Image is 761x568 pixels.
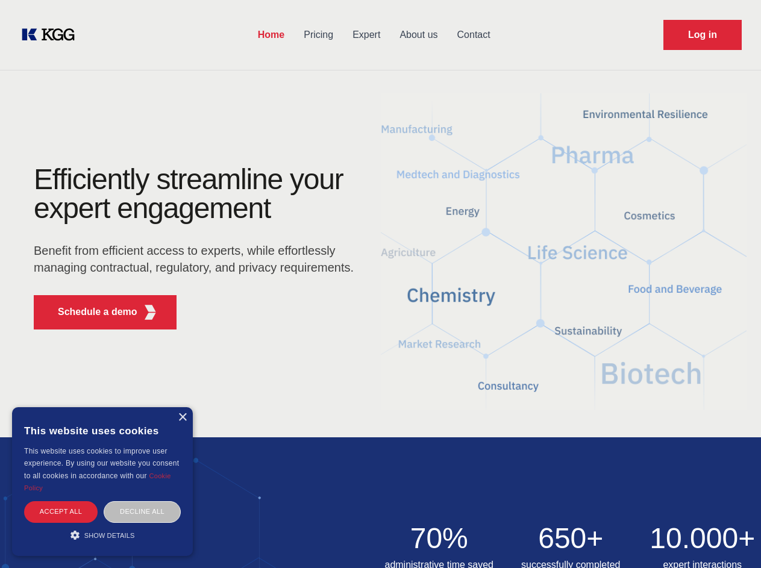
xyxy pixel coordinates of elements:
div: Decline all [104,501,181,522]
h1: Efficiently streamline your expert engagement [34,165,362,223]
div: Accept all [24,501,98,522]
span: Show details [84,532,135,539]
div: Close [178,413,187,422]
a: Request Demo [663,20,742,50]
img: KGG Fifth Element RED [143,305,158,320]
div: Show details [24,529,181,541]
h2: 70% [381,524,498,553]
button: Schedule a demoKGG Fifth Element RED [34,295,177,329]
span: This website uses cookies to improve user experience. By using our website you consent to all coo... [24,447,179,480]
a: KOL Knowledge Platform: Talk to Key External Experts (KEE) [19,25,84,45]
a: Cookie Policy [24,472,171,492]
img: KGG Fifth Element RED [381,78,747,425]
a: About us [390,19,447,51]
a: Expert [343,19,390,51]
p: Benefit from efficient access to experts, while effortlessly managing contractual, regulatory, an... [34,242,362,276]
a: Contact [448,19,500,51]
div: This website uses cookies [24,416,181,445]
h2: 650+ [512,524,630,553]
p: Schedule a demo [58,305,137,319]
a: Pricing [294,19,343,51]
a: Home [248,19,294,51]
